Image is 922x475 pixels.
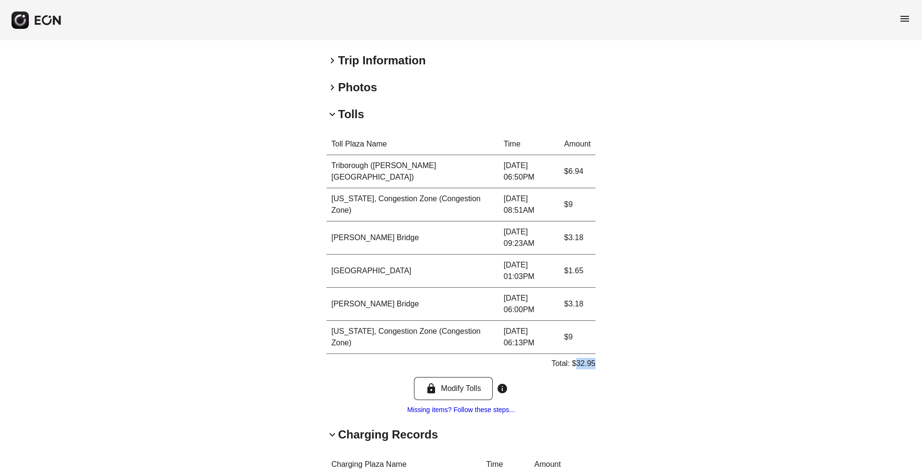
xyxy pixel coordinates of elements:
[407,406,515,414] a: Missing items? Follow these steps...
[559,221,595,255] td: $3.18
[497,383,508,394] span: info
[327,321,499,354] td: [US_STATE], Congestion Zone (Congestion Zone)
[327,221,499,255] td: [PERSON_NAME] Bridge
[327,134,499,155] th: Toll Plaza Name
[551,358,595,369] p: Total: $32.95
[425,383,437,394] span: lock
[327,188,499,221] td: [US_STATE], Congestion Zone (Congestion Zone)
[559,134,595,155] th: Amount
[338,53,426,68] h2: Trip Information
[327,429,338,440] span: keyboard_arrow_down
[338,107,364,122] h2: Tolls
[559,288,595,321] td: $3.18
[499,188,559,221] td: [DATE] 08:51AM
[338,427,438,442] h2: Charging Records
[338,80,377,95] h2: Photos
[499,288,559,321] td: [DATE] 06:00PM
[499,255,559,288] td: [DATE] 01:03PM
[559,321,595,354] td: $9
[499,221,559,255] td: [DATE] 09:23AM
[499,134,559,155] th: Time
[499,321,559,354] td: [DATE] 06:13PM
[327,55,338,66] span: keyboard_arrow_right
[414,377,492,400] button: Modify Tolls
[327,255,499,288] td: [GEOGRAPHIC_DATA]
[499,155,559,188] td: [DATE] 06:50PM
[559,255,595,288] td: $1.65
[327,109,338,120] span: keyboard_arrow_down
[327,155,499,188] td: Triborough ([PERSON_NAME][GEOGRAPHIC_DATA])
[327,82,338,93] span: keyboard_arrow_right
[899,13,910,24] span: menu
[327,288,499,321] td: [PERSON_NAME] Bridge
[559,155,595,188] td: $6.94
[559,188,595,221] td: $9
